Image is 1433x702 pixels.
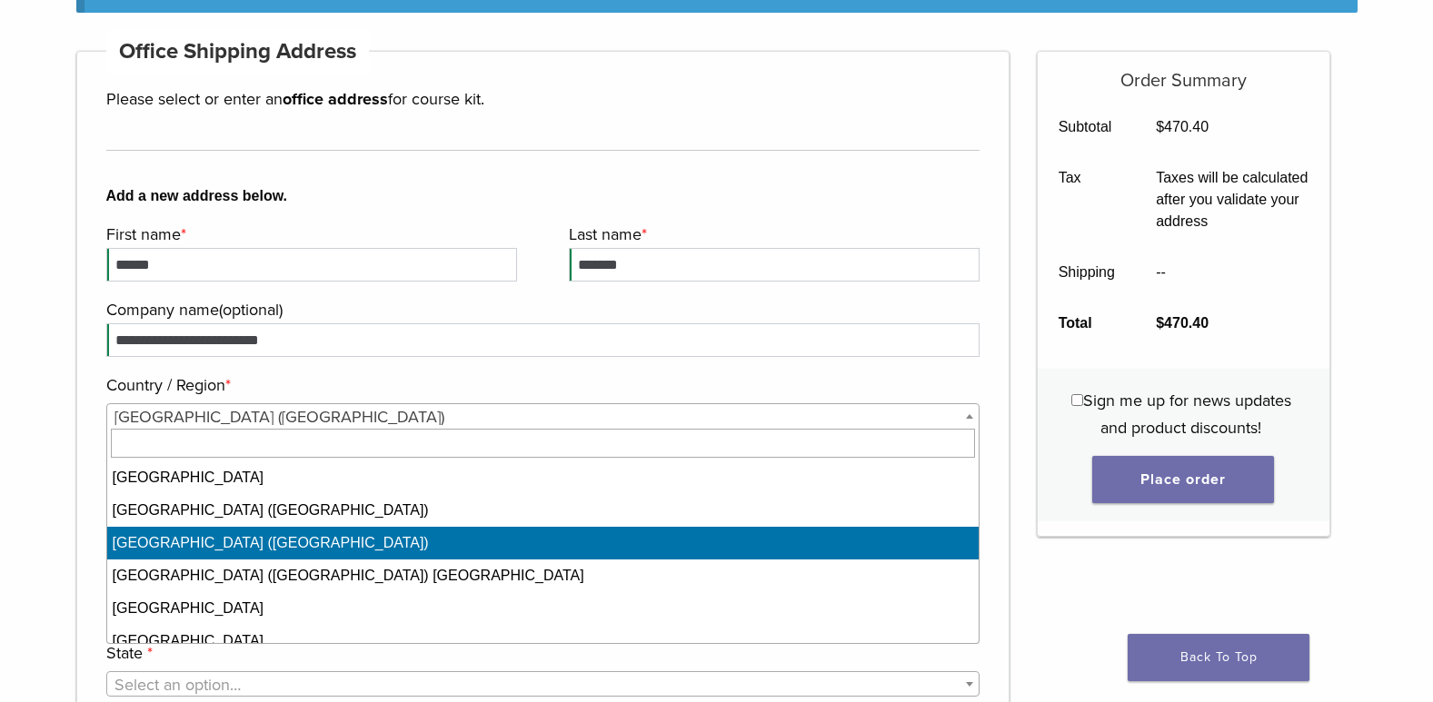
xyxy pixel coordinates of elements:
label: State [106,639,976,667]
strong: office address [283,89,388,109]
li: [GEOGRAPHIC_DATA] [107,592,980,625]
span: $ [1156,315,1164,331]
bdi: 470.40 [1156,119,1209,134]
label: Last name [569,221,975,248]
span: $ [1156,119,1164,134]
label: Company name [106,296,976,323]
span: State [106,671,980,697]
p: Please select or enter an for course kit. [106,85,980,113]
th: Subtotal [1038,102,1136,153]
bdi: 470.40 [1156,315,1209,331]
th: Tax [1038,153,1136,247]
th: Shipping [1038,247,1136,298]
span: Sign me up for news updates and product discounts! [1083,391,1291,438]
li: [GEOGRAPHIC_DATA] ([GEOGRAPHIC_DATA]) [GEOGRAPHIC_DATA] [107,559,980,592]
label: Country / Region [106,371,976,399]
button: Place order [1092,456,1274,503]
li: [GEOGRAPHIC_DATA] ([GEOGRAPHIC_DATA]) [107,527,980,559]
b: Add a new address below. [106,185,980,207]
td: Taxes will be calculated after you validate your address [1136,153,1329,247]
span: (optional) [219,300,283,320]
input: Sign me up for news updates and product discounts! [1071,394,1083,406]
label: First name [106,221,512,248]
th: Total [1038,298,1136,349]
li: [GEOGRAPHIC_DATA] [107,461,980,494]
span: Country / Region [106,403,980,429]
span: -- [1156,264,1166,280]
span: United States (US) [107,404,980,430]
h5: Order Summary [1038,52,1329,92]
li: [GEOGRAPHIC_DATA] ([GEOGRAPHIC_DATA]) [107,494,980,527]
h4: Office Shipping Address [106,30,370,74]
li: [GEOGRAPHIC_DATA] [107,625,980,658]
a: Back To Top [1128,634,1309,681]
span: Select an option… [114,675,241,695]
